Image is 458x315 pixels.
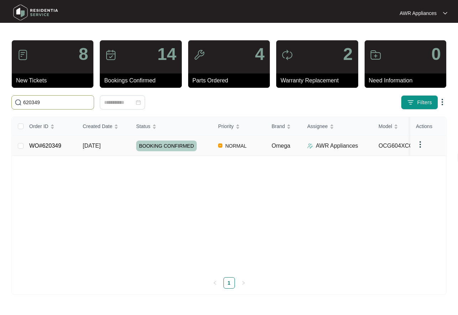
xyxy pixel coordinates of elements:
p: Warranty Replacement [281,76,358,85]
p: Need Information [369,76,446,85]
img: dropdown arrow [443,11,447,15]
span: Omega [272,143,290,149]
span: Brand [272,122,285,130]
td: OCG604XCOM [373,136,444,156]
th: Order ID [24,117,77,136]
span: right [241,281,246,285]
span: Created Date [83,122,112,130]
img: icon [105,49,117,61]
img: dropdown arrow [438,98,447,106]
img: residentia service logo [11,2,61,23]
input: Search by Order Id, Assignee Name, Customer Name, Brand and Model [23,98,91,106]
th: Model [373,117,444,136]
span: left [213,281,217,285]
span: NORMAL [222,142,249,150]
img: Vercel Logo [218,143,222,148]
img: icon [17,49,29,61]
span: Status [136,122,150,130]
p: 8 [79,46,88,63]
th: Assignee [302,117,373,136]
button: left [209,277,221,289]
th: Status [130,117,212,136]
img: Assigner Icon [307,143,313,149]
th: Priority [212,117,266,136]
button: right [238,277,249,289]
img: icon [282,49,293,61]
span: Model [379,122,392,130]
a: 1 [224,278,235,288]
p: AWR Appliances [316,142,358,150]
li: Previous Page [209,277,221,289]
span: Assignee [307,122,328,130]
li: Next Page [238,277,249,289]
th: Created Date [77,117,130,136]
span: [DATE] [83,143,101,149]
th: Actions [410,117,446,136]
span: BOOKING CONFIRMED [136,141,197,151]
p: 14 [157,46,176,63]
button: filter iconFilters [401,95,438,110]
a: WO#620349 [29,143,61,149]
img: icon [194,49,205,61]
span: Filters [417,99,432,106]
p: 0 [431,46,441,63]
p: 4 [255,46,264,63]
th: Brand [266,117,302,136]
p: New Tickets [16,76,93,85]
li: 1 [223,277,235,289]
span: Priority [218,122,234,130]
p: AWR Appliances [400,10,437,17]
p: Bookings Confirmed [104,76,181,85]
p: Parts Ordered [192,76,270,85]
img: icon [370,49,381,61]
img: dropdown arrow [416,140,424,149]
img: search-icon [15,99,22,106]
span: Order ID [29,122,48,130]
p: 2 [343,46,353,63]
img: filter icon [407,99,414,106]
